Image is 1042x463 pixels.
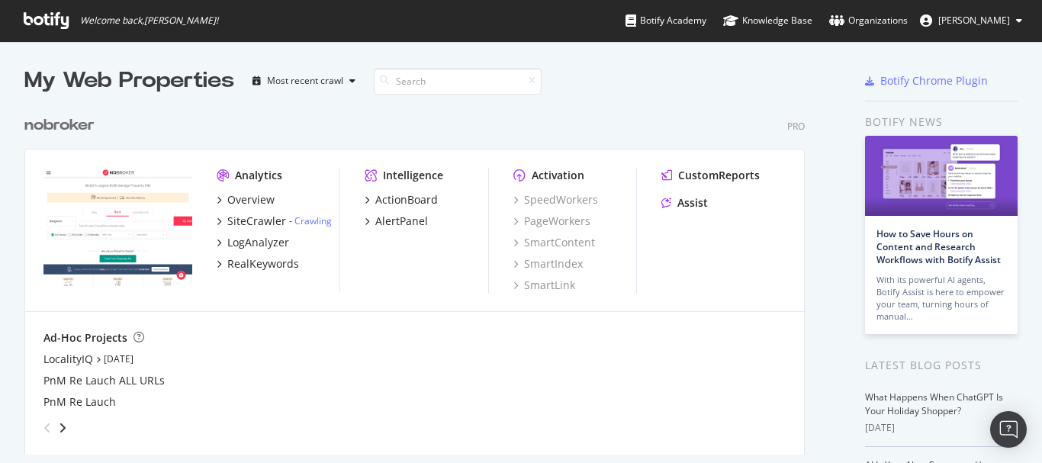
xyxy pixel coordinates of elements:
[80,14,218,27] span: Welcome back, [PERSON_NAME] !
[876,227,1001,266] a: How to Save Hours on Content and Research Workflows with Botify Assist
[938,14,1010,27] span: Rahul Sahani
[37,416,57,440] div: angle-left
[829,13,908,28] div: Organizations
[383,168,443,183] div: Intelligence
[876,274,1006,323] div: With its powerful AI agents, Botify Assist is here to empower your team, turning hours of manual…
[227,192,275,207] div: Overview
[24,114,101,137] a: nobroker
[661,168,760,183] a: CustomReports
[43,352,93,367] a: LocalityIQ
[267,76,343,85] div: Most recent crawl
[865,114,1018,130] div: Botify news
[217,214,332,229] a: SiteCrawler- Crawling
[227,235,289,250] div: LogAnalyzer
[365,192,438,207] a: ActionBoard
[677,195,708,211] div: Assist
[289,214,332,227] div: -
[217,235,289,250] a: LogAnalyzer
[513,256,583,272] a: SmartIndex
[626,13,706,28] div: Botify Academy
[24,114,95,137] div: nobroker
[513,278,575,293] a: SmartLink
[880,73,988,88] div: Botify Chrome Plugin
[246,69,362,93] button: Most recent crawl
[787,120,805,133] div: Pro
[217,256,299,272] a: RealKeywords
[865,73,988,88] a: Botify Chrome Plugin
[865,136,1018,216] img: How to Save Hours on Content and Research Workflows with Botify Assist
[375,192,438,207] div: ActionBoard
[513,214,590,229] a: PageWorkers
[24,96,817,455] div: grid
[294,214,332,227] a: Crawling
[661,195,708,211] a: Assist
[865,391,1003,417] a: What Happens When ChatGPT Is Your Holiday Shopper?
[217,192,275,207] a: Overview
[104,352,133,365] a: [DATE]
[43,373,165,388] a: PnM Re Lauch ALL URLs
[43,330,127,346] div: Ad-Hoc Projects
[374,68,542,95] input: Search
[365,214,428,229] a: AlertPanel
[990,411,1027,448] div: Open Intercom Messenger
[513,235,595,250] a: SmartContent
[723,13,812,28] div: Knowledge Base
[24,66,234,96] div: My Web Properties
[227,214,286,229] div: SiteCrawler
[43,394,116,410] a: PnM Re Lauch
[865,421,1018,435] div: [DATE]
[235,168,282,183] div: Analytics
[375,214,428,229] div: AlertPanel
[532,168,584,183] div: Activation
[865,357,1018,374] div: Latest Blog Posts
[908,8,1034,33] button: [PERSON_NAME]
[43,168,192,287] img: nobroker.com
[513,192,598,207] a: SpeedWorkers
[678,168,760,183] div: CustomReports
[227,256,299,272] div: RealKeywords
[57,420,68,436] div: angle-right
